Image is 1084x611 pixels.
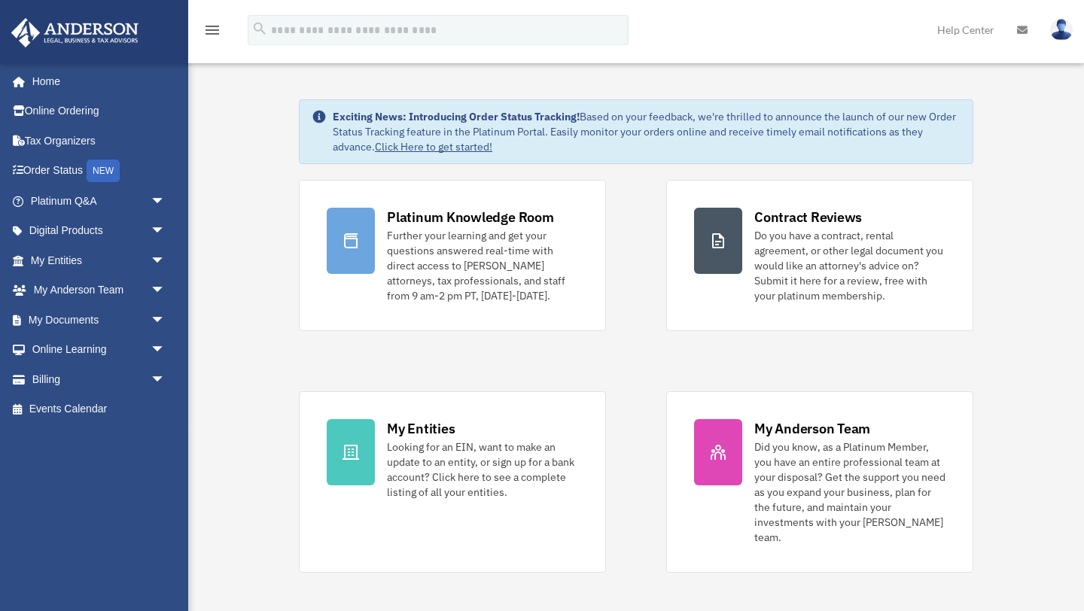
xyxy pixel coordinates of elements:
a: Tax Organizers [11,126,188,156]
div: Contract Reviews [754,208,862,226]
span: arrow_drop_down [151,186,181,217]
strong: Exciting News: Introducing Order Status Tracking! [333,110,580,123]
span: arrow_drop_down [151,364,181,395]
div: Further your learning and get your questions answered real-time with direct access to [PERSON_NAM... [387,228,578,303]
a: My Anderson Teamarrow_drop_down [11,275,188,305]
i: menu [203,21,221,39]
div: Looking for an EIN, want to make an update to an entity, or sign up for a bank account? Click her... [387,439,578,500]
div: My Anderson Team [754,419,870,438]
a: My Anderson Team Did you know, as a Platinum Member, you have an entire professional team at your... [666,391,973,573]
a: Online Learningarrow_drop_down [11,335,188,365]
a: Billingarrow_drop_down [11,364,188,394]
div: Did you know, as a Platinum Member, you have an entire professional team at your disposal? Get th... [754,439,945,545]
a: My Documentsarrow_drop_down [11,305,188,335]
a: Digital Productsarrow_drop_down [11,216,188,246]
img: User Pic [1050,19,1073,41]
span: arrow_drop_down [151,275,181,306]
a: Platinum Q&Aarrow_drop_down [11,186,188,216]
img: Anderson Advisors Platinum Portal [7,18,143,47]
a: Order StatusNEW [11,156,188,187]
div: Platinum Knowledge Room [387,208,554,226]
a: Events Calendar [11,394,188,424]
a: Home [11,66,181,96]
span: arrow_drop_down [151,335,181,366]
a: Contract Reviews Do you have a contract, rental agreement, or other legal document you would like... [666,180,973,331]
a: Click Here to get started! [375,140,492,154]
a: Online Ordering [11,96,188,126]
span: arrow_drop_down [151,305,181,336]
a: menu [203,26,221,39]
div: Based on your feedback, we're thrilled to announce the launch of our new Order Status Tracking fe... [333,109,961,154]
a: My Entitiesarrow_drop_down [11,245,188,275]
i: search [251,20,268,37]
div: NEW [87,160,120,182]
div: Do you have a contract, rental agreement, or other legal document you would like an attorney's ad... [754,228,945,303]
a: Platinum Knowledge Room Further your learning and get your questions answered real-time with dire... [299,180,606,331]
span: arrow_drop_down [151,245,181,276]
a: My Entities Looking for an EIN, want to make an update to an entity, or sign up for a bank accoun... [299,391,606,573]
span: arrow_drop_down [151,216,181,247]
div: My Entities [387,419,455,438]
